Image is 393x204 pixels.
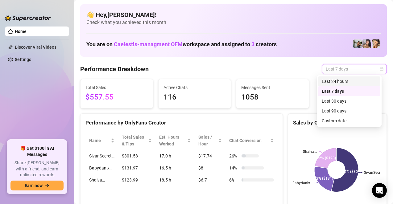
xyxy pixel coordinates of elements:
div: Last 90 days [322,108,377,114]
a: Settings [15,57,31,62]
td: Babydanix… [85,162,118,174]
th: Sales / Hour [195,131,225,150]
th: Chat Conversion [225,131,278,150]
span: Caelestis-managment OFM [114,41,183,47]
div: Last 24 hours [318,76,380,86]
th: Total Sales & Tips [118,131,155,150]
span: 26 % [229,153,239,159]
td: $6.7 [195,174,225,186]
div: Last 90 days [318,106,380,116]
div: Last 24 hours [322,78,377,85]
span: 14 % [229,165,239,171]
text: Babydanix… [292,181,312,185]
td: 17.0 h [155,150,195,162]
span: calendar [380,67,383,71]
img: Shalva [372,39,380,48]
span: Check what you achieved this month [86,19,381,26]
span: Total Sales [85,84,148,91]
td: $131.97 [118,162,155,174]
td: $301.58 [118,150,155,162]
span: Earn now [25,183,43,188]
h4: 👋 Hey, [PERSON_NAME] ! [86,10,381,19]
text: Shalva… [303,149,317,154]
span: 6 % [229,177,239,183]
text: SivanSecret… [364,170,386,175]
td: Shalva… [85,174,118,186]
span: Share [PERSON_NAME] with a friend, and earn unlimited rewards [10,160,64,178]
div: Last 7 days [322,88,377,95]
div: Last 30 days [318,96,380,106]
td: $123.99 [118,174,155,186]
span: Chat Conversion [229,137,269,144]
td: SivanSecret… [85,150,118,162]
span: Total Sales & Tips [122,134,147,147]
h1: You are on workspace and assigned to creators [86,41,277,48]
div: Sales by OnlyFans Creator [293,119,382,127]
td: $8 [195,162,225,174]
td: 16.5 h [155,162,195,174]
span: 116 [163,92,226,103]
span: Last 7 days [326,64,383,74]
span: arrow-right [45,183,49,188]
th: Name [85,131,118,150]
span: $557.55 [85,92,148,103]
div: Performance by OnlyFans Creator [85,119,278,127]
div: Est. Hours Worked [159,134,186,147]
span: Sales / Hour [198,134,217,147]
a: Discover Viral Videos [15,45,56,50]
span: 3 [251,41,254,47]
img: logo-BBDzfeDw.svg [5,15,51,21]
a: Home [15,29,27,34]
img: SivanSecret [353,39,362,48]
h4: Performance Breakdown [80,65,149,73]
div: Last 30 days [322,98,377,104]
span: 1058 [241,92,304,103]
span: Active Chats [163,84,226,91]
div: Custom date [318,116,380,126]
button: Earn nowarrow-right [10,181,64,190]
img: Babydanix [362,39,371,48]
div: Open Intercom Messenger [372,183,387,198]
div: Last 7 days [318,86,380,96]
td: $17.74 [195,150,225,162]
span: 🎁 Get $100 in AI Messages [10,145,64,157]
span: Messages Sent [241,84,304,91]
div: Custom date [322,117,377,124]
td: 18.5 h [155,174,195,186]
span: Name [89,137,110,144]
